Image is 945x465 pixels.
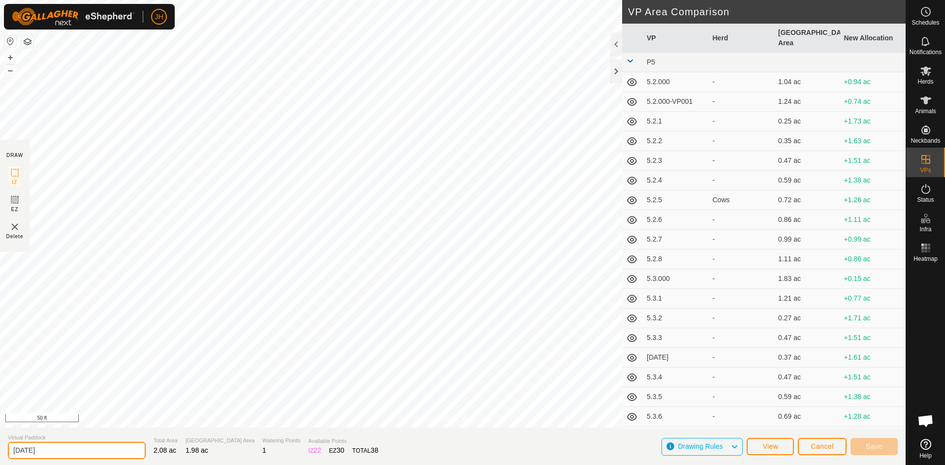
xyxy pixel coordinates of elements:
[774,309,840,328] td: 0.27 ac
[840,190,906,210] td: +1.26 ac
[713,274,771,284] div: -
[774,24,840,53] th: [GEOGRAPHIC_DATA] Area
[643,249,709,269] td: 5.2.8
[643,387,709,407] td: 5.3.5
[352,445,378,456] div: TOTAL
[643,131,709,151] td: 5.2.2
[9,221,21,233] img: VP
[840,210,906,230] td: +1.11 ac
[850,438,898,455] button: Save
[628,6,906,18] h2: VP Area Comparison
[713,96,771,107] div: -
[713,313,771,323] div: -
[643,151,709,171] td: 5.2.3
[678,442,723,450] span: Drawing Rules
[811,442,834,450] span: Cancel
[774,269,840,289] td: 1.83 ac
[186,436,254,445] span: [GEOGRAPHIC_DATA] Area
[154,436,178,445] span: Total Area
[774,368,840,387] td: 0.47 ac
[713,411,771,422] div: -
[774,427,840,446] td: 2.37 ac
[262,436,300,445] span: Watering Points
[713,333,771,343] div: -
[314,446,321,454] span: 22
[155,12,163,22] span: JH
[912,20,939,26] span: Schedules
[713,392,771,402] div: -
[774,112,840,131] td: 0.25 ac
[840,387,906,407] td: +1.38 ac
[713,372,771,382] div: -
[643,24,709,53] th: VP
[643,427,709,446] td: 5.4.000
[154,446,176,454] span: 2.08 ac
[774,407,840,427] td: 0.69 ac
[12,8,135,26] img: Gallagher Logo
[840,249,906,269] td: +0.86 ac
[866,442,882,450] span: Save
[762,442,778,450] span: View
[840,171,906,190] td: +1.38 ac
[774,131,840,151] td: 0.35 ac
[308,437,378,445] span: Available Points
[6,233,24,240] span: Delete
[643,289,709,309] td: 5.3.1
[774,190,840,210] td: 0.72 ac
[22,36,33,48] button: Map Layers
[308,445,321,456] div: IZ
[911,138,940,144] span: Neckbands
[647,58,655,66] span: P5
[840,112,906,131] td: +1.73 ac
[643,112,709,131] td: 5.2.1
[713,116,771,126] div: -
[713,293,771,304] div: -
[840,131,906,151] td: +1.63 ac
[643,309,709,328] td: 5.3.2
[840,151,906,171] td: +1.51 ac
[774,348,840,368] td: 0.37 ac
[910,49,942,55] span: Notifications
[840,348,906,368] td: +1.61 ac
[840,269,906,289] td: +0.15 ac
[747,438,794,455] button: View
[774,230,840,249] td: 0.99 ac
[840,72,906,92] td: +0.94 ac
[11,206,19,213] span: EZ
[774,72,840,92] td: 1.04 ac
[8,434,146,442] span: Virtual Paddock
[643,230,709,249] td: 5.2.7
[713,254,771,264] div: -
[840,309,906,328] td: +1.71 ac
[840,230,906,249] td: +0.99 ac
[643,368,709,387] td: 5.3.4
[840,427,906,446] td: -0.4 ac
[774,92,840,112] td: 1.24 ac
[186,446,208,454] span: 1.98 ac
[913,256,938,262] span: Heatmap
[774,171,840,190] td: 0.59 ac
[643,328,709,348] td: 5.3.3
[643,190,709,210] td: 5.2.5
[798,438,847,455] button: Cancel
[371,446,378,454] span: 38
[643,72,709,92] td: 5.2.000
[643,210,709,230] td: 5.2.6
[713,215,771,225] div: -
[262,446,266,454] span: 1
[4,52,16,63] button: +
[917,197,934,203] span: Status
[840,24,906,53] th: New Allocation
[911,406,941,435] div: Open chat
[713,175,771,186] div: -
[713,136,771,146] div: -
[774,210,840,230] td: 0.86 ac
[774,151,840,171] td: 0.47 ac
[840,289,906,309] td: +0.77 ac
[643,407,709,427] td: 5.3.6
[337,446,345,454] span: 30
[713,77,771,87] div: -
[840,368,906,387] td: +1.51 ac
[919,453,932,459] span: Help
[915,108,936,114] span: Animals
